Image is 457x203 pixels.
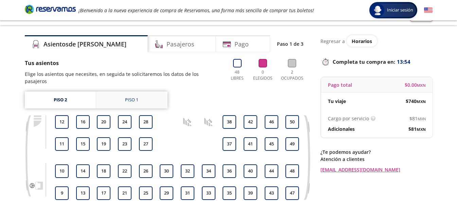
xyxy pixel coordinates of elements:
button: 30 [160,164,173,178]
span: $ 0.00 [405,81,426,88]
button: 26 [139,164,153,178]
button: 35 [223,186,236,200]
button: 21 [118,186,131,200]
p: Elige los asientos que necesites, en seguida te solicitaremos los datos de los pasajeros [25,70,221,85]
p: Regresar a [320,38,345,45]
button: 38 [223,115,236,129]
button: 18 [97,164,110,178]
em: ¡Bienvenido a la nueva experiencia de compra de Reservamos, una forma más sencilla de comprar tus... [78,7,314,14]
p: Tus asientos [25,59,221,67]
button: English [424,6,433,15]
p: 2 Ocupados [279,69,305,81]
p: Cargo por servicio [328,115,369,122]
button: 19 [97,137,110,151]
button: 10 [55,164,69,178]
span: $ 740 [406,98,426,105]
button: 16 [76,115,90,129]
button: 9 [55,186,69,200]
small: MXN [417,99,426,104]
button: 17 [97,186,110,200]
button: 44 [265,164,278,178]
span: $ 81 [408,125,426,133]
button: 39 [244,186,257,200]
button: 11 [55,137,69,151]
button: 36 [223,164,236,178]
button: 15 [76,137,90,151]
button: 45 [265,137,278,151]
p: Tu viaje [328,98,346,105]
div: Piso 1 [125,97,138,103]
span: Horarios [352,38,372,44]
button: 20 [97,115,110,129]
p: Completa tu compra en : [320,57,433,66]
button: 28 [139,115,153,129]
button: 40 [244,164,257,178]
p: ¿Te podemos ayudar? [320,148,433,156]
span: 13:54 [397,58,410,66]
small: MXN [417,127,426,132]
p: 0 Elegidos [251,69,274,81]
div: Regresar a ver horarios [320,35,433,47]
span: $ 81 [409,115,426,122]
button: 24 [118,115,131,129]
button: 34 [202,164,215,178]
button: 41 [244,137,257,151]
button: 27 [139,137,153,151]
button: 49 [285,137,299,151]
a: Piso 1 [96,92,168,108]
p: 48 Libres [228,69,247,81]
button: 29 [160,186,173,200]
button: 48 [285,164,299,178]
button: 33 [202,186,215,200]
i: Brand Logo [25,4,76,14]
span: Iniciar sesión [384,7,416,14]
h4: Asientos de [PERSON_NAME] [43,40,126,49]
button: 25 [139,186,153,200]
p: Paso 1 de 3 [277,40,303,47]
small: MXN [417,83,426,88]
button: 13 [76,186,90,200]
button: 32 [181,164,194,178]
h4: Pasajeros [166,40,194,49]
small: MXN [418,116,426,121]
button: 50 [285,115,299,129]
button: 22 [118,164,131,178]
a: Piso 2 [25,92,96,108]
button: 47 [285,186,299,200]
p: Atención a clientes [320,156,433,163]
button: 46 [265,115,278,129]
p: Pago total [328,81,352,88]
a: Brand Logo [25,4,76,16]
button: 37 [223,137,236,151]
h4: Pago [234,40,249,49]
p: Adicionales [328,125,355,133]
a: [EMAIL_ADDRESS][DOMAIN_NAME] [320,166,433,173]
button: 43 [265,186,278,200]
button: 31 [181,186,194,200]
button: 42 [244,115,257,129]
button: 12 [55,115,69,129]
button: 14 [76,164,90,178]
button: 23 [118,137,131,151]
